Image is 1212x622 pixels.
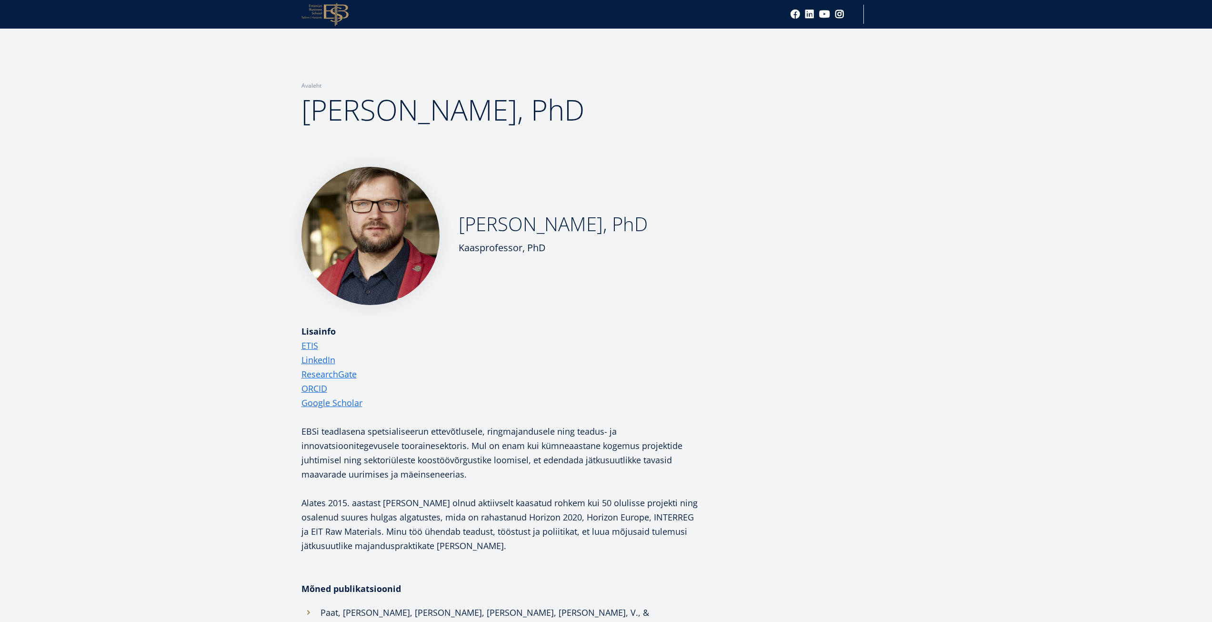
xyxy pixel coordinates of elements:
a: ETIS [301,338,318,353]
a: ResearchGate [301,367,357,381]
a: Linkedin [805,10,814,19]
a: Google Scholar [301,396,362,410]
a: Avaleht [301,81,321,91]
a: Instagram [835,10,844,19]
img: Veiko Karu [301,167,440,305]
div: Lisainfo [301,324,701,338]
a: Youtube [819,10,830,19]
h2: [PERSON_NAME], PhD [459,212,648,236]
div: Kaasprofessor, PhD [459,241,648,255]
p: EBSi teadlasena spetsialiseerun ettevõtlusele, ringmajandusele ning teadus- ja innovatsioonitegev... [301,424,701,567]
strong: Mõned publikatsioonid [301,583,401,594]
a: ORCID [301,381,327,396]
a: LinkedIn [301,353,335,367]
span: [PERSON_NAME], PhD [301,90,584,129]
a: Facebook [791,10,800,19]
